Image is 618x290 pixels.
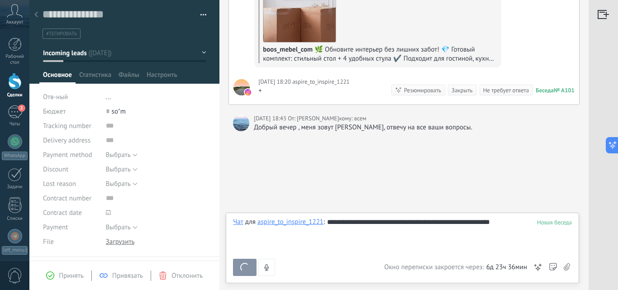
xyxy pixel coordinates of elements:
div: [DATE] 18:43 [254,114,288,123]
button: Выбрать [106,147,138,162]
div: + [258,86,349,95]
span: aspire_to_inspire_1221 [233,79,250,95]
div: Чаты [2,121,28,127]
span: Выбрать [106,223,131,232]
div: WhatsApp [2,152,28,160]
span: Выбрать [106,165,131,174]
span: aspire_to_inspire_1221 [292,77,350,86]
img: instagram.svg [245,89,251,95]
span: Георгий [233,115,249,131]
span: Lost reason [43,181,76,187]
button: Выбрать [106,176,138,191]
button: Выбрать [106,220,138,234]
span: От: [288,114,297,123]
div: Сделки [2,92,28,98]
div: Рабочий стол [2,54,28,66]
div: left_menu.title [2,246,28,255]
div: Contract number [43,191,99,205]
span: : [323,218,325,227]
span: Отв-ный [43,93,68,101]
span: кому: [339,114,354,123]
span: Бюджет [43,107,66,116]
div: Tracking number [43,119,99,133]
span: Delivery address [43,137,90,144]
span: File [43,238,54,245]
button: Выбрать [106,162,138,176]
div: Списки [2,216,28,222]
div: Payment method [43,147,99,162]
span: Tracking number [43,123,91,129]
span: Выбрать [106,180,131,188]
span: Payment [43,224,68,231]
span: 🌿 Обновите интерьер без лишних забот! 💎 Готовый комплект: стильный стол + 4 удобных стула ✔️ Подх... [263,45,494,99]
div: Lost reason [43,176,99,191]
span: всем [354,114,366,123]
span: Contract number [43,195,91,202]
div: Delivery address [43,133,99,147]
span: Основное [43,71,72,84]
div: Discount [43,162,99,176]
div: Contract date [43,205,99,220]
img: left_menu.title [11,232,19,240]
div: Задачи [2,184,28,190]
div: Резюмировать [404,86,441,95]
div: Не требует ответа [483,86,529,95]
div: № A101 [554,86,575,94]
div: Бюджет [43,104,99,119]
span: Аккаунт [6,19,24,25]
span: Принять [59,271,83,280]
span: Статистика [79,71,111,84]
span: для [245,218,256,227]
span: boos_mebel_com [263,45,313,54]
span: soʻm [112,107,126,116]
span: Привязать [112,271,143,280]
span: Contract date [43,209,82,216]
span: Файлы [119,71,139,84]
span: Настроить [147,71,177,84]
span: Выбрать [106,151,131,159]
span: Окно переписки закроется через: [384,263,484,272]
span: Георгий (Отдел продаж) [297,114,339,123]
div: Беседа [536,86,554,94]
div: Окно переписки закроется через [384,263,527,272]
div: Закрыть [452,86,473,95]
div: [DATE] 18:20 [258,77,292,86]
span: 6д 23ч 36мин [486,263,527,272]
div: File [43,234,99,249]
div: aspire_to_inspire_1221 [257,218,323,226]
span: 2 [18,105,25,112]
div: Добрый вечер , меня зовут [PERSON_NAME], отвечу на все ваши вопросы. [254,123,575,132]
span: Отклонить [171,271,203,280]
span: Discount [43,166,68,173]
span: Payment method [43,152,92,158]
div: Payment [43,220,99,234]
span: ... [106,93,111,101]
div: Отв-ный [43,90,99,104]
span: #тегировать [46,31,77,37]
